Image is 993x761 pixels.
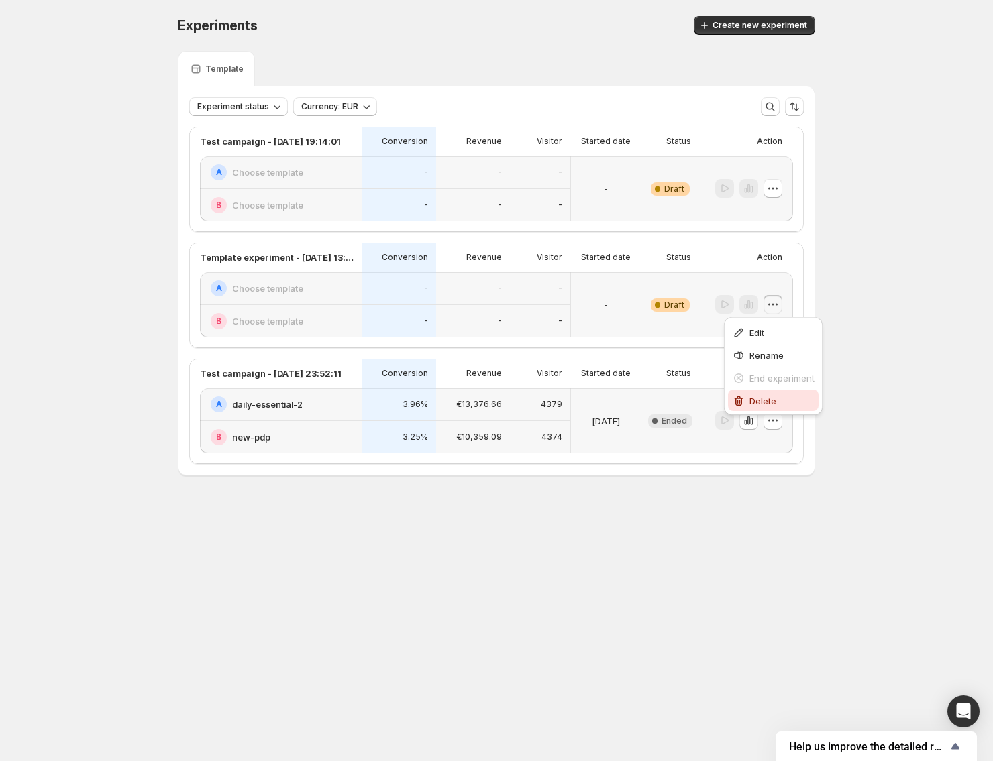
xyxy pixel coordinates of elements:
h2: Choose template [232,282,303,295]
span: Rename [749,350,784,361]
p: - [558,167,562,178]
span: Ended [662,416,687,426]
p: - [604,182,608,196]
button: Create new experiment [694,16,815,35]
p: Status [666,252,691,263]
button: Currency: EUR [293,97,377,116]
p: - [558,200,562,211]
span: Experiments [178,17,258,34]
p: €10,359.09 [456,432,502,443]
p: - [424,167,428,178]
h2: Choose template [232,198,303,212]
p: Test campaign - [DATE] 19:14:01 [200,135,341,148]
h2: daily-essential-2 [232,398,303,411]
span: Create new experiment [713,20,807,31]
p: 4374 [541,432,562,443]
p: Revenue [466,136,502,147]
p: - [424,316,428,327]
div: Open Intercom Messenger [947,695,980,727]
span: Edit [749,327,764,338]
p: 4379 [541,399,562,410]
p: Revenue [466,368,502,379]
p: Conversion [382,252,428,263]
span: Currency: EUR [301,101,358,112]
p: Visitor [537,368,562,379]
p: Test campaign - [DATE] 23:52:11 [200,367,342,380]
h2: B [216,316,221,327]
p: €13,376.66 [456,399,502,410]
h2: Choose template [232,314,303,328]
p: Template [205,64,244,74]
p: [DATE] [592,414,620,428]
span: Delete [749,396,776,406]
p: Revenue [466,252,502,263]
p: Action [757,252,782,263]
p: - [498,316,502,327]
h2: B [216,200,221,211]
p: - [558,283,562,294]
p: Action [757,136,782,147]
p: Conversion [382,136,428,147]
span: Experiment status [197,101,269,112]
h2: A [216,167,222,178]
p: Conversion [382,368,428,379]
p: Started date [581,136,631,147]
p: - [604,298,608,312]
button: Experiment status [189,97,288,116]
p: Started date [581,252,631,263]
h2: Choose template [232,166,303,179]
p: Template experiment - [DATE] 13:57:32 [200,251,354,264]
button: Rename [728,344,819,365]
button: End experiment [728,367,819,388]
h2: A [216,283,222,294]
span: Help us improve the detailed report for A/B campaigns [789,740,947,753]
p: Started date [581,368,631,379]
span: End experiment [749,373,815,384]
button: Sort the results [785,97,804,116]
p: 3.96% [403,399,428,410]
h2: B [216,432,221,443]
span: Draft [664,300,684,310]
p: - [424,283,428,294]
p: Visitor [537,136,562,147]
p: - [498,283,502,294]
p: - [498,167,502,178]
span: Draft [664,184,684,194]
button: Show survey - Help us improve the detailed report for A/B campaigns [789,738,963,754]
button: Delete [728,390,819,411]
p: 3.25% [403,432,428,443]
p: - [558,316,562,327]
h2: A [216,399,222,410]
h2: new-pdp [232,430,270,444]
button: Edit [728,321,819,343]
p: Status [666,136,691,147]
p: Status [666,368,691,379]
p: - [424,200,428,211]
p: - [498,200,502,211]
p: Visitor [537,252,562,263]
